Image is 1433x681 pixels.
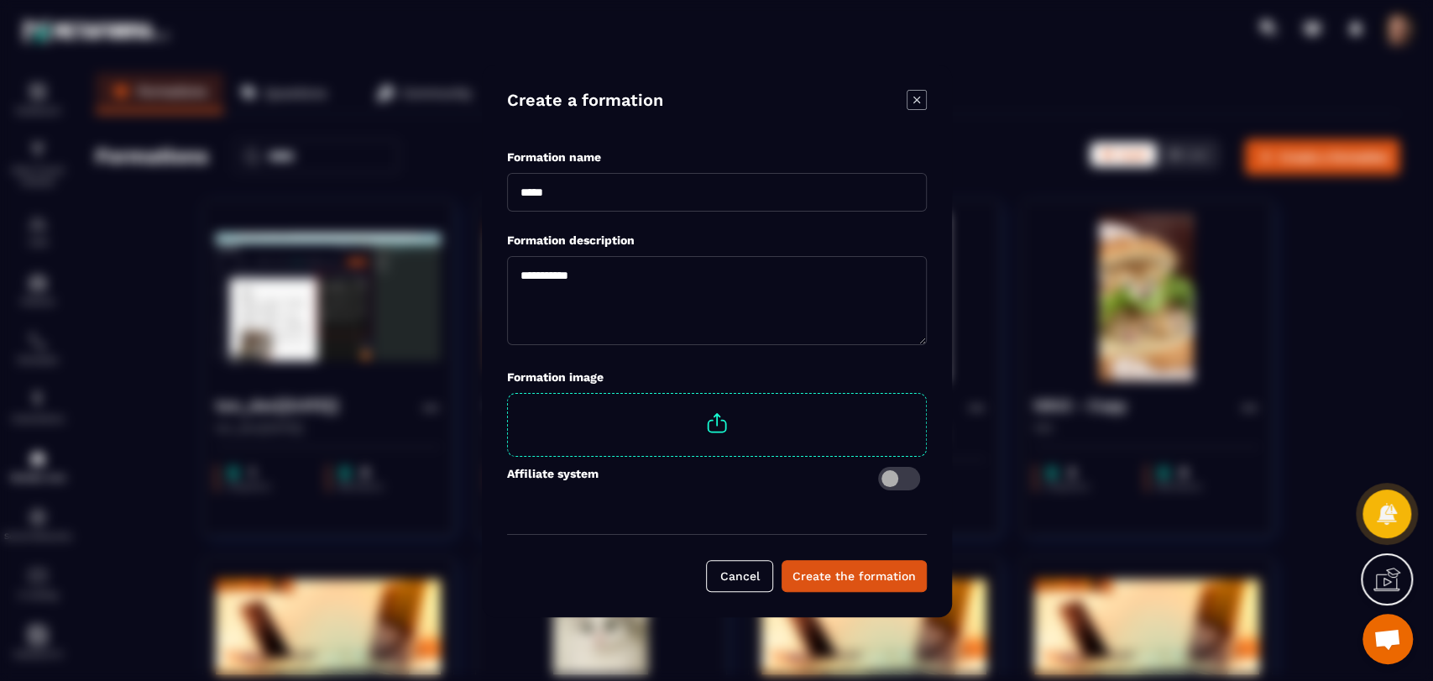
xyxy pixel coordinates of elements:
[507,370,604,384] label: Formation image
[1362,614,1413,664] div: Mở cuộc trò chuyện
[507,467,599,490] label: Affiliate system
[507,90,663,113] h4: Create a formation
[507,233,635,247] label: Formation description
[792,568,916,584] div: Create the formation
[706,560,773,592] button: Cancel
[507,150,601,164] label: Formation name
[782,560,927,592] button: Create the formation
